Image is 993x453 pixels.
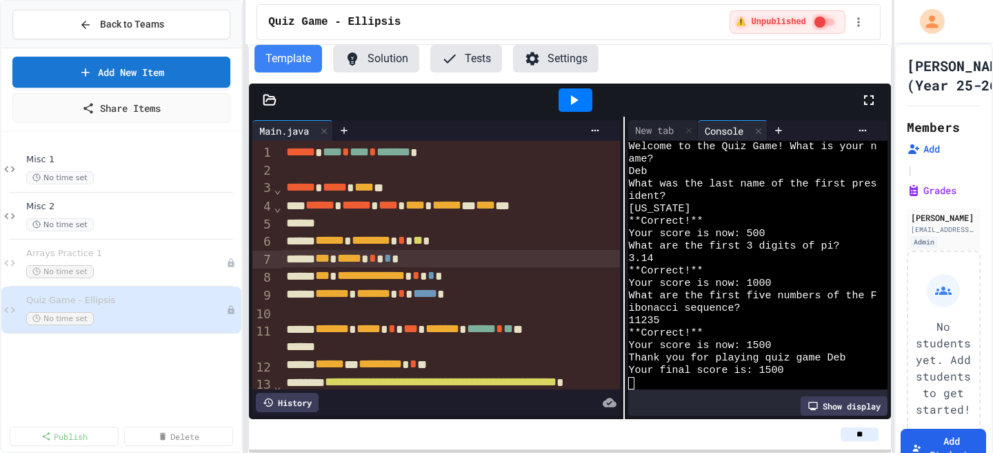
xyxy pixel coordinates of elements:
div: Unpublished [226,258,236,268]
span: Fold line [273,200,282,214]
div: Main.java [252,124,316,138]
span: Arrays Practice 1 [26,248,226,260]
h2: Members [907,117,960,137]
span: Quiz Game - Ellipsis [26,295,226,307]
span: Your score is now: 1000 [628,278,771,290]
div: 12 [252,358,273,376]
span: Your final score is: 1500 [628,365,783,377]
span: Deb [628,166,647,178]
button: Tests [430,45,502,73]
p: No students yet. Add students to get started! [916,318,971,418]
div: 8 [252,269,273,287]
span: Misc 1 [26,154,239,166]
div: 2 [252,162,273,179]
div: 3 [252,179,273,197]
div: New tab [628,123,681,137]
span: Fold line [273,378,282,393]
div: My Account [905,6,948,37]
span: | [907,162,914,178]
div: History [256,393,319,412]
span: Thank you for playing quiz game Deb [628,352,845,365]
a: Delete [124,427,233,446]
span: ⚠️ Unpublished [736,17,805,28]
div: Console [698,124,750,138]
span: What are the first 3 digits of pi? [628,240,839,253]
span: Misc 2 [26,201,239,213]
a: Share Items [12,93,230,123]
a: Add New Item [12,57,230,88]
div: Show display [801,396,887,416]
button: Solution [333,45,419,73]
div: Main.java [252,120,333,141]
button: Add [907,142,940,156]
span: 3.14 [628,253,653,265]
div: 7 [252,251,273,269]
span: No time set [26,171,94,184]
div: 5 [252,215,273,233]
span: What was the last name of the first pres [628,178,876,191]
button: Template [254,45,322,73]
div: Console [698,120,768,141]
span: ame? [628,153,653,166]
span: ident? [628,191,665,203]
span: Your score is now: 1500 [628,340,771,352]
div: [EMAIL_ADDRESS][DOMAIN_NAME] [911,224,976,235]
div: Unpublished [226,305,236,315]
span: ibonacci sequence? [628,302,740,315]
div: 9 [252,287,273,305]
button: Back to Teams [12,10,230,39]
span: What are the first five numbers of the F [628,290,876,302]
div: 11 [252,322,273,358]
span: Welcome to the Quiz Game! What is your n [628,141,876,153]
span: No time set [26,218,94,231]
a: Publish [10,427,119,446]
span: [US_STATE] [628,203,690,215]
div: 4 [252,197,273,215]
div: Admin [911,236,937,248]
div: [PERSON_NAME] [911,211,976,224]
span: Fold line [273,182,282,196]
div: New tab [628,120,698,141]
div: 6 [252,233,273,251]
span: Quiz Game - Ellipsis [268,14,401,30]
span: No time set [26,312,94,325]
span: Your score is now: 500 [628,228,765,240]
span: No time set [26,265,94,278]
button: Grades [907,184,956,197]
div: 1 [252,144,273,162]
div: ⚠️ Students cannot see this content! Click the toggle to publish it and make it visible to your c... [730,10,845,34]
span: Back to Teams [100,17,164,32]
div: 13 [252,376,273,394]
button: Settings [513,45,599,73]
span: 11235 [628,315,659,327]
div: 10 [252,305,273,322]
